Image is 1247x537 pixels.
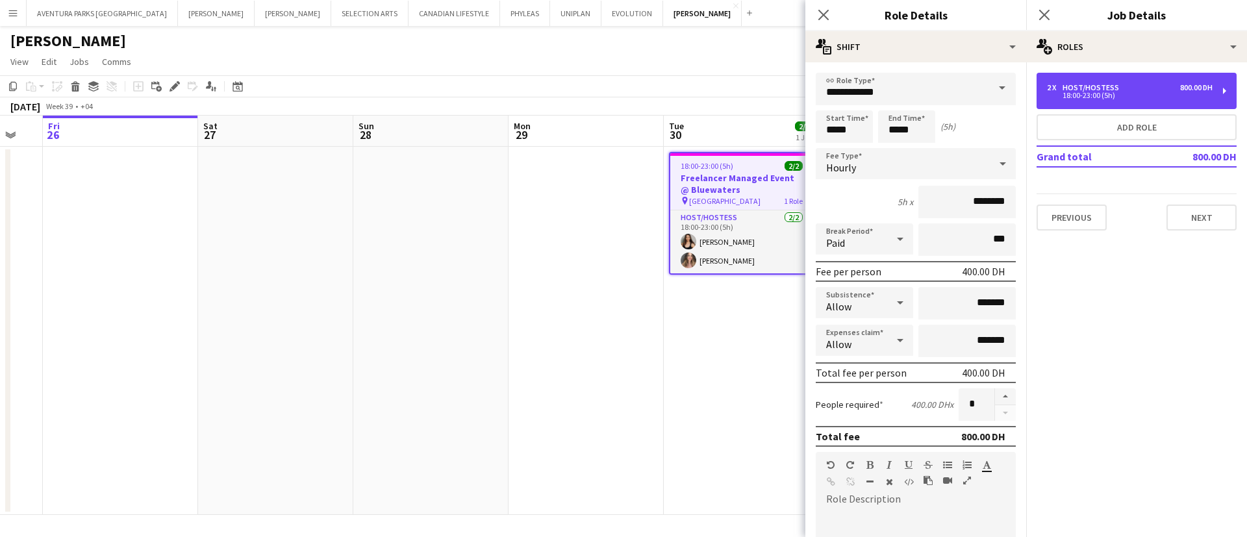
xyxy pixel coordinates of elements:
[5,53,34,70] a: View
[1037,205,1107,231] button: Previous
[43,101,75,111] span: Week 39
[940,121,955,132] div: (5h)
[201,127,218,142] span: 27
[514,120,531,132] span: Mon
[36,53,62,70] a: Edit
[670,210,813,273] app-card-role: Host/Hostess2/218:00-23:00 (5h)[PERSON_NAME][PERSON_NAME]
[669,120,684,132] span: Tue
[667,127,684,142] span: 30
[865,477,874,487] button: Horizontal Line
[64,53,94,70] a: Jobs
[69,56,89,68] span: Jobs
[982,460,991,470] button: Text Color
[689,196,761,206] span: [GEOGRAPHIC_DATA]
[995,388,1016,405] button: Increase
[924,460,933,470] button: Strikethrough
[500,1,550,26] button: PHYLEAS
[359,120,374,132] span: Sun
[816,430,860,443] div: Total fee
[42,56,57,68] span: Edit
[1037,146,1155,167] td: Grand total
[331,1,409,26] button: SELECTION ARTS
[550,1,601,26] button: UNIPLAN
[409,1,500,26] button: CANADIAN LIFESTYLE
[48,120,60,132] span: Fri
[1166,205,1237,231] button: Next
[885,477,894,487] button: Clear Formatting
[1155,146,1237,167] td: 800.00 DH
[898,196,913,208] div: 5h x
[1047,92,1213,99] div: 18:00-23:00 (5h)
[826,460,835,470] button: Undo
[681,161,733,171] span: 18:00-23:00 (5h)
[962,366,1005,379] div: 400.00 DH
[795,121,813,131] span: 2/2
[1063,83,1124,92] div: Host/Hostess
[178,1,255,26] button: [PERSON_NAME]
[601,1,663,26] button: EVOLUTION
[904,460,913,470] button: Underline
[816,399,883,410] label: People required
[255,1,331,26] button: [PERSON_NAME]
[962,265,1005,278] div: 400.00 DH
[81,101,93,111] div: +04
[846,460,855,470] button: Redo
[943,475,952,486] button: Insert video
[46,127,60,142] span: 26
[669,152,814,275] app-job-card: 18:00-23:00 (5h)2/2Freelancer Managed Event @ Bluewaters [GEOGRAPHIC_DATA]1 RoleHost/Hostess2/218...
[826,161,856,174] span: Hourly
[924,475,933,486] button: Paste as plain text
[10,100,40,113] div: [DATE]
[670,172,813,195] h3: Freelancer Managed Event @ Bluewaters
[27,1,178,26] button: AVENTURA PARKS [GEOGRAPHIC_DATA]
[885,460,894,470] button: Italic
[97,53,136,70] a: Comms
[1180,83,1213,92] div: 800.00 DH
[203,120,218,132] span: Sat
[1037,114,1237,140] button: Add role
[663,1,742,26] button: [PERSON_NAME]
[963,475,972,486] button: Fullscreen
[785,161,803,171] span: 2/2
[10,31,126,51] h1: [PERSON_NAME]
[1047,83,1063,92] div: 2 x
[10,56,29,68] span: View
[963,460,972,470] button: Ordered List
[961,430,1005,443] div: 800.00 DH
[904,477,913,487] button: HTML Code
[805,6,1026,23] h3: Role Details
[943,460,952,470] button: Unordered List
[826,338,851,351] span: Allow
[357,127,374,142] span: 28
[512,127,531,142] span: 29
[805,31,1026,62] div: Shift
[1026,31,1247,62] div: Roles
[1026,6,1247,23] h3: Job Details
[816,265,881,278] div: Fee per person
[826,236,845,249] span: Paid
[102,56,131,68] span: Comms
[826,300,851,313] span: Allow
[911,399,953,410] div: 400.00 DH x
[784,196,803,206] span: 1 Role
[816,366,907,379] div: Total fee per person
[865,460,874,470] button: Bold
[796,132,812,142] div: 1 Job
